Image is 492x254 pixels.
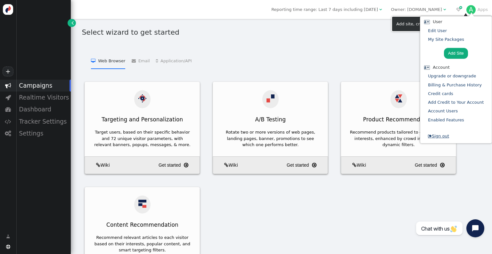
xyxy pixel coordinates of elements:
[6,245,10,249] span: 
[96,163,100,167] span: 
[159,159,197,171] a: Get started
[85,218,200,232] div: Content Recommendation
[343,162,366,169] a: Wiki
[16,92,71,103] div: Realtime Visitors
[428,134,432,138] span: 
[213,112,328,127] div: A/B Testing
[428,100,484,105] a: Add Credit to Your Account
[156,52,192,69] li: Application/API
[16,116,71,127] div: Tracker Settings
[428,83,482,87] a: Billing & Purchase History
[85,112,200,127] div: Targeting and Personalization
[3,66,13,76] a: +
[93,234,191,253] div: Recommend relevant articles to each visitor based on their interests, popular content, and smart ...
[395,94,403,102] img: products_recom.svg
[5,106,11,112] span: 
[221,129,319,148] div: Rotate two or more versions of web pages, landing pages, banner, promotions to see which one perf...
[184,161,188,169] span: 
[428,37,464,42] a: My Site Packages
[341,112,456,127] div: Product Recommendation
[415,159,454,171] a: Get started
[5,118,11,125] span: 
[466,7,488,12] a: AApps
[271,7,378,12] span: Reporting time range: Last 7 days including [DATE]
[349,129,447,148] div: Recommend products tailored to each visitor’s interests, enhanced by crowd insights and dynamic f...
[3,4,13,15] img: logo-icon.svg
[91,59,98,63] span: 
[466,5,476,15] div: A
[224,163,228,167] span: 
[440,161,445,169] span: 
[138,200,146,208] img: articles_recom.svg
[16,127,71,139] div: Settings
[93,129,191,148] div: Target users, based on their specific behavior and 72 unique visitor parameters, with relevant ba...
[312,161,316,169] span: 
[443,7,446,12] span: 
[91,52,125,69] li: Web Browser
[2,231,14,242] a: 
[391,6,442,13] div: Owner: [DOMAIN_NAME]
[396,21,487,27] div: Add site, credit card and view subscriptions
[428,28,447,33] a: Edit User
[132,59,138,63] span: 
[422,64,489,71] div: Account
[132,52,150,69] li: Email
[266,94,275,102] img: ab.svg
[422,19,489,25] div: User
[287,159,325,171] a: Get started
[428,118,464,122] a: Enabled Features
[444,48,468,59] a: Add Site
[87,162,110,169] a: Wiki
[428,91,453,96] a: Credit cards
[5,94,11,101] span: 
[16,80,71,92] div: Campaigns
[138,94,146,102] img: actions.svg
[16,103,71,115] div: Dashboard
[156,59,160,63] span: 
[5,83,11,89] span: 
[6,233,10,240] span: 
[428,109,458,113] a: Account Users
[428,74,476,78] a: Upgrade or downgrade
[82,27,484,38] h1: Select wizard to get started
[71,20,74,26] span: 
[352,163,357,167] span: 
[379,7,382,12] span: 
[215,162,238,169] a: Wiki
[428,134,449,138] a: Sign out
[5,130,11,136] span: 
[456,7,461,12] span: 
[68,19,76,27] a: 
